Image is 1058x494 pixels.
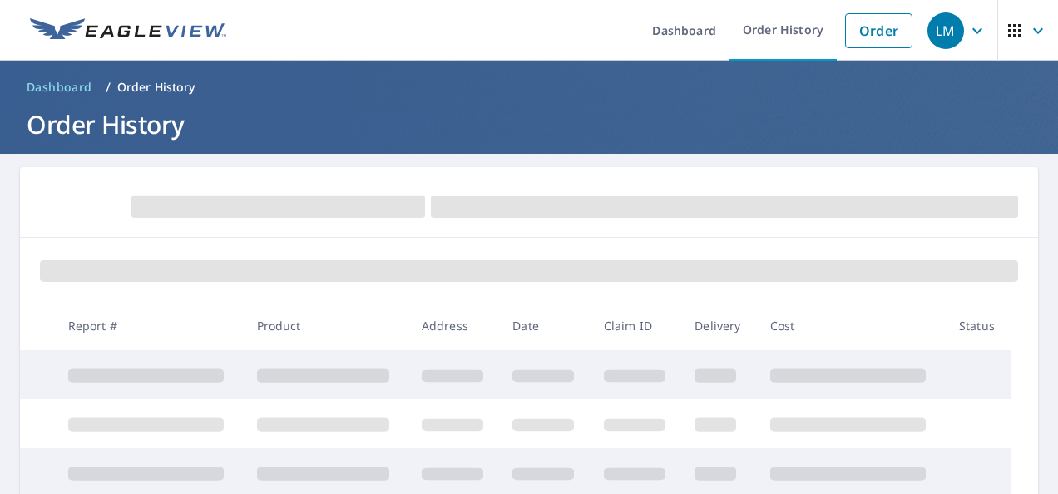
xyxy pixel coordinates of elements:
th: Date [499,301,590,350]
th: Claim ID [591,301,681,350]
th: Address [408,301,499,350]
p: Order History [117,79,195,96]
a: Order [845,13,912,48]
th: Product [244,301,408,350]
th: Cost [757,301,946,350]
img: EV Logo [30,18,226,43]
nav: breadcrumb [20,74,1038,101]
span: Dashboard [27,79,92,96]
h1: Order History [20,107,1038,141]
li: / [106,77,111,97]
div: LM [927,12,964,49]
th: Status [946,301,1011,350]
a: Dashboard [20,74,99,101]
th: Report # [55,301,244,350]
th: Delivery [681,301,756,350]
